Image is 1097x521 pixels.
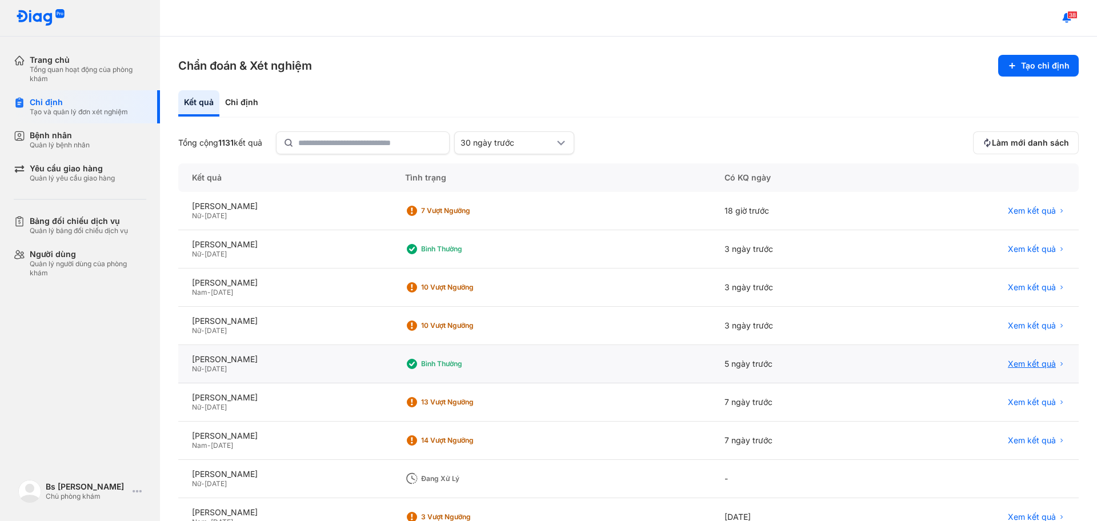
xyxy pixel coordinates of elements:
span: Xem kết quả [1008,206,1056,216]
div: [PERSON_NAME] [192,507,378,518]
div: 3 ngày trước [711,307,885,345]
div: Bs [PERSON_NAME] [46,482,128,492]
div: Tình trạng [391,163,711,192]
span: Nữ [192,364,201,373]
button: Tạo chỉ định [998,55,1079,77]
div: [PERSON_NAME] [192,431,378,441]
div: Chỉ định [219,90,264,117]
span: [DATE] [205,326,227,335]
span: Nữ [192,250,201,258]
div: Tổng quan hoạt động của phòng khám [30,65,146,83]
div: Chỉ định [30,97,128,107]
span: [DATE] [205,403,227,411]
span: Xem kết quả [1008,320,1056,331]
span: - [201,250,205,258]
span: - [207,288,211,296]
div: [PERSON_NAME] [192,392,378,403]
span: [DATE] [205,211,227,220]
div: 7 Vượt ngưỡng [421,206,513,215]
span: [DATE] [211,288,233,296]
img: logo [16,9,65,27]
span: 1131 [218,138,234,147]
div: 13 Vượt ngưỡng [421,398,513,407]
span: Xem kết quả [1008,359,1056,369]
div: Trang chủ [30,55,146,65]
div: 18 giờ trước [711,192,885,230]
span: - [207,441,211,450]
span: [DATE] [205,479,227,488]
span: 38 [1067,11,1078,19]
span: [DATE] [205,364,227,373]
div: Bệnh nhân [30,130,90,141]
div: Bình thường [421,245,513,254]
div: Tổng cộng kết quả [178,138,262,148]
div: [PERSON_NAME] [192,316,378,326]
span: Xem kết quả [1008,435,1056,446]
span: - [201,403,205,411]
div: Quản lý bảng đối chiếu dịch vụ [30,226,128,235]
span: Xem kết quả [1008,282,1056,292]
div: 10 Vượt ngưỡng [421,321,513,330]
div: [PERSON_NAME] [192,239,378,250]
span: Nam [192,288,207,296]
span: [DATE] [211,441,233,450]
div: 3 ngày trước [711,268,885,307]
span: Xem kết quả [1008,244,1056,254]
div: [PERSON_NAME] [192,354,378,364]
div: Đang xử lý [421,474,513,483]
div: Có KQ ngày [711,163,885,192]
div: 5 ngày trước [711,345,885,383]
div: Yêu cầu giao hàng [30,163,115,174]
span: Nữ [192,326,201,335]
span: Nữ [192,403,201,411]
div: - [711,460,885,498]
div: Quản lý yêu cầu giao hàng [30,174,115,183]
span: - [201,211,205,220]
span: - [201,364,205,373]
span: Nữ [192,479,201,488]
img: logo [18,480,41,503]
div: Tạo và quản lý đơn xét nghiệm [30,107,128,117]
div: Kết quả [178,163,391,192]
div: 30 ngày trước [461,138,554,148]
div: Quản lý bệnh nhân [30,141,90,150]
div: 7 ngày trước [711,383,885,422]
span: Nữ [192,211,201,220]
div: Người dùng [30,249,146,259]
span: [DATE] [205,250,227,258]
div: 10 Vượt ngưỡng [421,283,513,292]
div: 14 Vượt ngưỡng [421,436,513,445]
span: Làm mới danh sách [992,138,1069,148]
div: [PERSON_NAME] [192,201,378,211]
div: [PERSON_NAME] [192,469,378,479]
span: - [201,326,205,335]
div: 3 ngày trước [711,230,885,268]
h3: Chẩn đoán & Xét nghiệm [178,58,312,74]
span: Xem kết quả [1008,397,1056,407]
div: Quản lý người dùng của phòng khám [30,259,146,278]
span: Nam [192,441,207,450]
div: 7 ngày trước [711,422,885,460]
div: Chủ phòng khám [46,492,128,501]
div: Bảng đối chiếu dịch vụ [30,216,128,226]
span: - [201,479,205,488]
div: [PERSON_NAME] [192,278,378,288]
div: Bình thường [421,359,513,368]
div: Kết quả [178,90,219,117]
button: Làm mới danh sách [973,131,1079,154]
